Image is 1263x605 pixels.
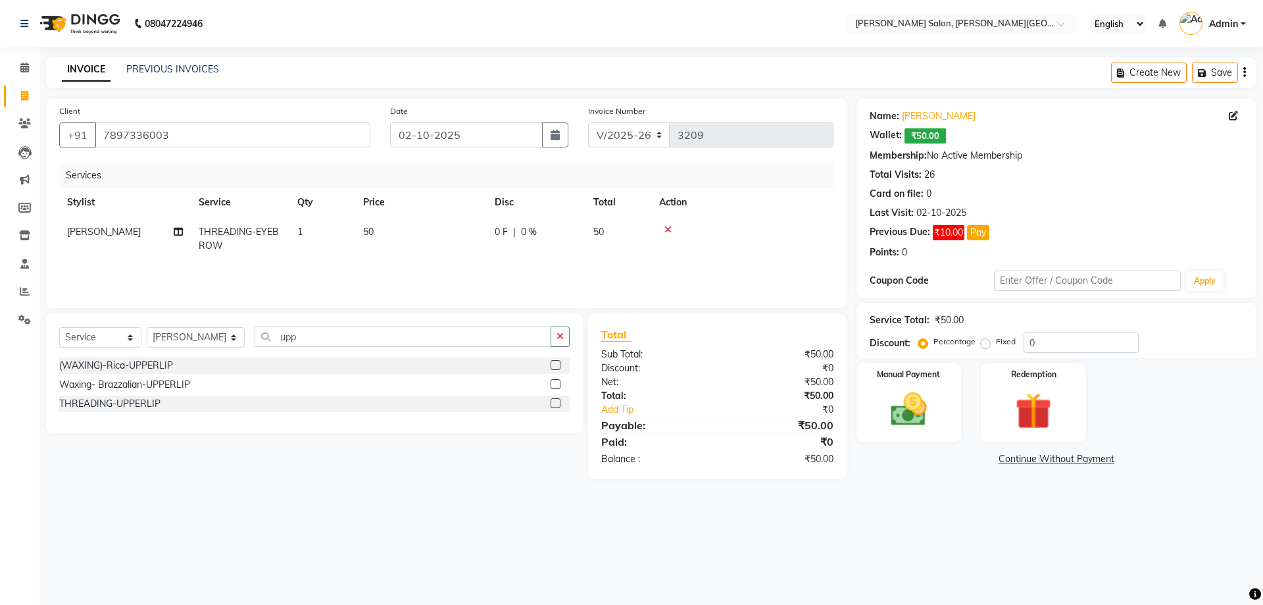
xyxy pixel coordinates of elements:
label: Redemption [1011,369,1056,381]
div: Coupon Code [870,274,994,288]
button: Save [1192,63,1238,83]
div: 02-10-2025 [916,206,966,220]
label: Fixed [996,336,1016,348]
div: Net: [591,375,717,389]
div: No Active Membership [870,149,1243,163]
div: 26 [924,168,935,182]
div: Balance : [591,452,717,466]
span: 50 [593,226,604,238]
div: ₹50.00 [717,417,843,433]
th: Disc [487,188,585,217]
a: PREVIOUS INVOICES [126,63,219,75]
th: Qty [289,188,355,217]
div: (WAXING)-Rica-UPPERLIP [59,359,173,373]
label: Invoice Number [588,105,645,117]
th: Action [651,188,833,217]
input: Search by Name/Mobile/Email/Code [95,122,370,147]
th: Total [585,188,651,217]
div: ₹0 [738,403,843,417]
a: INVOICE [62,58,111,82]
div: Sub Total: [591,348,717,361]
th: Price [355,188,487,217]
span: Total [601,328,631,342]
a: Continue Without Payment [859,452,1254,466]
label: Client [59,105,80,117]
button: Pay [967,225,989,240]
div: ₹0 [717,361,843,375]
div: ₹50.00 [935,313,964,327]
div: Services [61,163,843,188]
div: 0 [902,246,907,259]
div: Payable: [591,417,717,433]
img: _gift.svg [1004,388,1063,434]
a: Add Tip [591,403,738,417]
div: ₹50.00 [717,348,843,361]
div: ₹50.00 [717,452,843,466]
label: Percentage [933,336,976,348]
div: Card on file: [870,187,924,201]
div: Wallet: [870,128,902,144]
div: 0 [926,187,931,201]
div: Name: [870,109,899,123]
span: 1 [297,226,303,238]
div: Total Visits: [870,168,922,182]
span: 0 F [495,225,508,239]
div: Discount: [870,336,910,350]
th: Service [191,188,289,217]
img: logo [34,5,124,42]
div: Previous Due: [870,225,930,240]
div: Points: [870,246,899,259]
span: 0 % [521,225,537,239]
div: ₹0 [717,434,843,450]
label: Date [390,105,408,117]
a: [PERSON_NAME] [902,109,976,123]
img: _cash.svg [879,388,939,431]
div: Service Total: [870,313,929,327]
span: | [513,225,516,239]
button: Create New [1111,63,1187,83]
label: Manual Payment [877,369,940,381]
div: Paid: [591,434,717,450]
button: Apply [1186,271,1224,291]
button: +91 [59,122,96,147]
span: ₹10.00 [933,225,964,240]
input: Search or Scan [255,327,552,347]
div: Total: [591,389,717,403]
span: [PERSON_NAME] [67,226,141,238]
th: Stylist [59,188,191,217]
img: Admin [1179,12,1202,35]
div: Membership: [870,149,927,163]
span: Admin [1209,17,1238,31]
span: 50 [363,226,374,238]
span: ₹50.00 [904,128,946,144]
div: ₹50.00 [717,389,843,403]
div: THREADING-UPPERLIP [59,397,161,411]
div: Last Visit: [870,206,914,220]
b: 08047224946 [145,5,203,42]
div: Waxing- Brazzalian-UPPERLIP [59,378,190,392]
span: THREADING-EYEBROW [199,226,279,251]
div: Discount: [591,361,717,375]
div: ₹50.00 [717,375,843,389]
input: Enter Offer / Coupon Code [994,271,1181,291]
